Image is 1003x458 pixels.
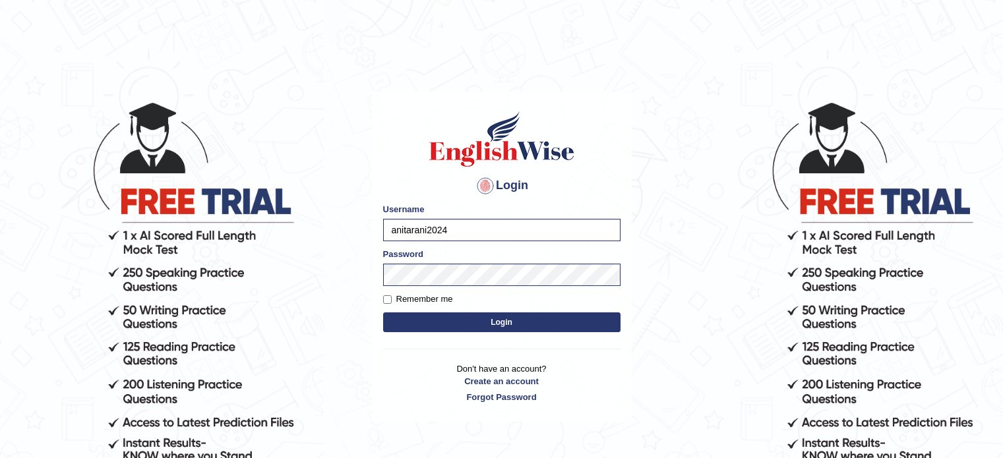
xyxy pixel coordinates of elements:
a: Forgot Password [383,391,621,403]
button: Login [383,312,621,332]
a: Create an account [383,375,621,387]
label: Remember me [383,293,453,306]
label: Password [383,248,423,260]
label: Username [383,203,425,215]
input: Remember me [383,295,392,304]
img: Logo of English Wise sign in for intelligent practice with AI [427,109,577,169]
h4: Login [383,175,621,196]
p: Don't have an account? [383,362,621,403]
